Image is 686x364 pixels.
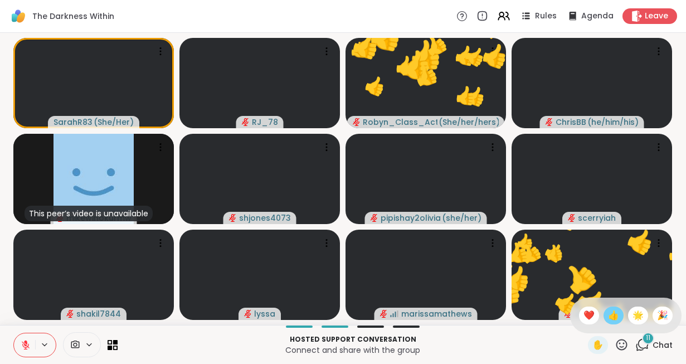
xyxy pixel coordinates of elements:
[401,308,472,319] span: marissamathews
[32,11,114,22] span: The Darkness Within
[495,230,541,275] button: 👍
[447,77,484,114] button: 👍
[76,308,121,319] span: shakil7844
[537,235,572,270] button: 👍
[254,308,275,319] span: lyssa
[612,211,670,270] button: 👍
[535,11,557,22] span: Rules
[645,11,668,22] span: Leave
[400,50,451,101] button: 👍
[229,214,237,222] span: audio-muted
[587,117,639,128] span: ( he/him/his )
[239,212,291,224] span: shjones4073
[469,29,523,82] button: 👍
[578,212,616,224] span: scerryiah
[657,309,668,322] span: 🎉
[568,214,576,222] span: audio-muted
[354,64,397,107] button: 👍
[608,309,619,322] span: 👍
[492,252,543,304] button: 👍
[252,117,278,128] span: RJ_78
[633,309,644,322] span: 🌟
[9,7,28,26] img: ShareWell Logomark
[556,117,586,128] span: ChrisBB
[66,310,74,318] span: audio-muted
[353,118,361,126] span: audio-muted
[244,310,252,318] span: audio-muted
[124,334,581,344] p: Hosted support conversation
[242,118,250,126] span: audio-muted
[454,33,498,78] button: 👍
[339,18,393,72] button: 👍
[53,134,134,224] img: mikewinokurmw
[583,309,595,322] span: ❤️
[380,310,388,318] span: audio-muted
[442,212,481,224] span: ( she/her )
[542,240,617,316] button: 👍
[25,206,153,221] div: This peer’s video is unavailable
[592,338,604,352] span: ✋
[546,118,553,126] span: audio-muted
[124,344,581,356] p: Connect and share with the group
[410,20,461,71] button: 👍
[381,212,441,224] span: pipishay2olivia
[53,117,93,128] span: SarahR83
[94,117,134,128] span: ( She/Her )
[646,333,650,343] span: 11
[363,117,437,128] span: Robyn_Class_Act
[581,11,614,22] span: Agenda
[653,339,673,351] span: Chat
[439,117,499,128] span: ( She/her/hers )
[371,214,378,222] span: audio-muted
